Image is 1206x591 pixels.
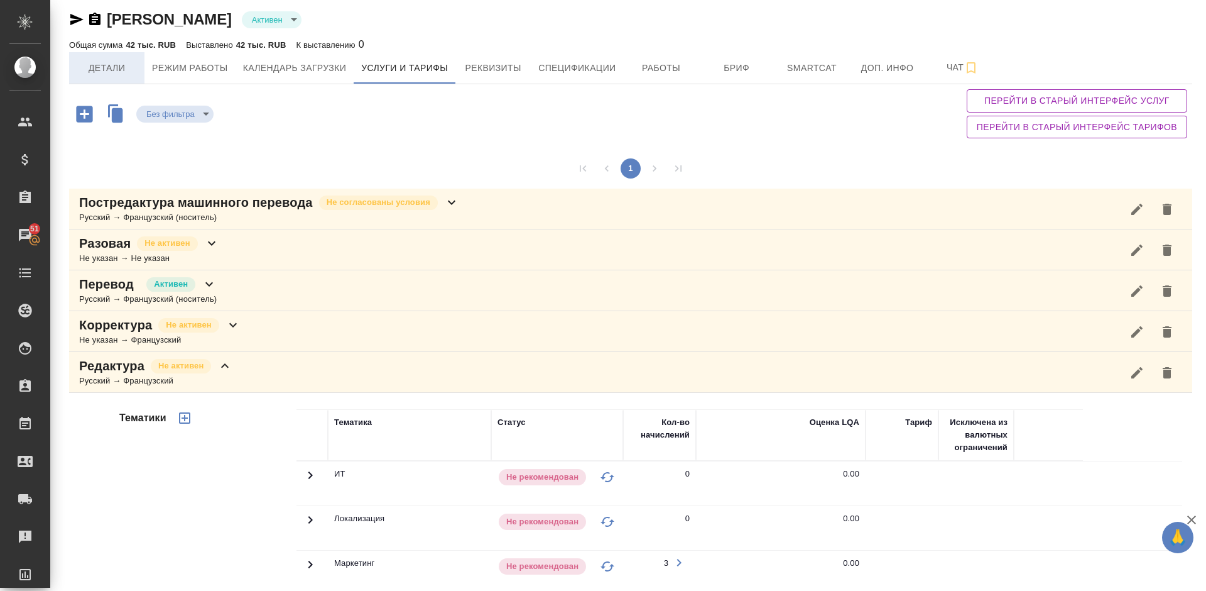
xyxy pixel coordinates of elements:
p: Не рекомендован [506,560,579,573]
button: Скопировать услуги другого исполнителя [102,101,136,130]
span: Услуги и тарифы [361,60,448,76]
button: Удалить услугу [1152,276,1182,306]
div: Статус [497,416,526,429]
div: Не указан → Французский [79,334,241,346]
button: Перейти в старый интерфейс тарифов [967,116,1187,139]
div: 3 [664,557,668,570]
button: Добавить услугу [67,101,102,127]
div: Активен [242,11,301,28]
div: Активен [136,106,214,123]
span: Перейти в старый интерфейс тарифов [977,119,1177,135]
div: Тематика [334,416,372,429]
button: Изменить статус на "В черном списке" [598,512,617,531]
button: Удалить услугу [1152,235,1182,265]
span: Toggle Row Expanded [303,520,318,529]
button: Добавить тематику [170,403,200,433]
button: Редактировать услугу [1122,358,1152,388]
span: Детали [77,60,137,76]
div: Оценка LQA [810,416,859,429]
div: РедактураНе активенРусский → Французский [69,352,1192,393]
button: Изменить статус на "В черном списке" [598,468,617,487]
div: 0 [685,512,690,525]
td: Локализация [328,506,491,550]
p: Не рекомендован [506,471,579,483]
div: Кол-во начислений [629,416,690,441]
button: Удалить услугу [1152,317,1182,347]
button: Без фильтра [143,109,198,119]
p: 42 тыс. RUB [236,40,286,50]
button: 🙏 [1162,522,1193,553]
span: 🙏 [1167,524,1188,551]
button: Перейти в старый интерфейс услуг [967,89,1187,113]
div: КорректураНе активенНе указан → Французский [69,311,1192,352]
span: Чат [933,60,993,75]
td: 0.00 [696,461,866,505]
td: 0.00 [696,506,866,550]
span: Режим работы [152,60,228,76]
button: Скопировать ссылку для ЯМессенджера [69,12,84,27]
p: Постредактура машинного перевода [79,194,313,211]
div: Русский → Французский (носитель) [79,293,217,306]
span: 51 [23,223,46,235]
nav: pagination navigation [571,158,690,179]
div: РазоваяНе активенНе указан → Не указан [69,229,1192,270]
button: Редактировать услугу [1122,235,1152,265]
span: Календарь загрузки [243,60,347,76]
p: Общая сумма [69,40,126,50]
p: Не рекомендован [506,516,579,528]
div: Не указан → Не указан [79,252,219,265]
p: Выставлено [186,40,236,50]
button: Скопировать ссылку [87,12,102,27]
span: Реквизиты [463,60,523,76]
button: Редактировать услугу [1122,276,1152,306]
span: Toggle Row Expanded [303,475,318,485]
div: Русский → Французский (носитель) [79,211,459,224]
button: Редактировать услугу [1122,317,1152,347]
span: Перейти в старый интерфейс услуг [977,93,1177,109]
p: К выставлению [296,40,358,50]
div: Исключена из валютных ограничений [945,416,1008,454]
button: Изменить статус на "В черном списке" [598,557,617,576]
p: Корректура [79,316,152,334]
span: Smartcat [782,60,842,76]
p: Не активен [158,360,204,372]
span: Доп. инфо [857,60,918,76]
div: 0 [685,468,690,480]
button: Активен [248,14,286,25]
a: [PERSON_NAME] [107,11,232,28]
p: Не активен [144,237,190,250]
span: Работы [631,60,692,76]
div: 0 [296,37,364,52]
p: Разовая [79,235,131,252]
svg: Подписаться [964,60,979,75]
span: Бриф [707,60,767,76]
div: Русский → Французский [79,375,232,387]
span: Toggle Row Expanded [303,565,318,574]
div: Постредактура машинного переводаНе согласованы условияРусский → Французский (носитель) [69,189,1192,229]
a: 51 [3,219,47,251]
p: Не активен [166,319,211,331]
button: Удалить услугу [1152,358,1182,388]
p: Перевод [79,275,140,293]
span: Спецификации [538,60,616,76]
p: 42 тыс. RUB [126,40,176,50]
button: Открыть работы [668,552,690,573]
p: Редактура [79,357,144,375]
button: Редактировать услугу [1122,194,1152,224]
p: Активен [154,278,188,290]
div: Тариф [905,416,932,429]
p: Не согласованы условия [327,196,430,209]
td: ИТ [328,461,491,505]
button: Удалить услугу [1152,194,1182,224]
h4: Тематики [119,411,166,426]
div: ПереводАктивенРусский → Французский (носитель) [69,270,1192,311]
